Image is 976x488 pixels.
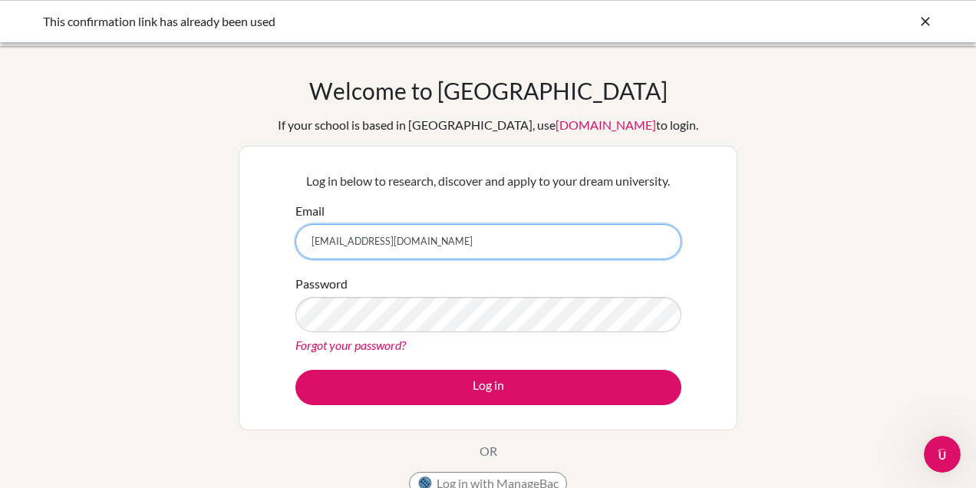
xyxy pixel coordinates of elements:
a: Forgot your password? [295,338,406,352]
iframe: Intercom live chat [924,436,961,473]
div: If your school is based in [GEOGRAPHIC_DATA], use to login. [278,116,698,134]
h1: Welcome to [GEOGRAPHIC_DATA] [309,77,668,104]
a: [DOMAIN_NAME] [556,117,656,132]
div: This confirmation link has already been used [43,12,703,31]
label: Email [295,202,325,220]
label: Password [295,275,348,293]
p: Log in below to research, discover and apply to your dream university. [295,172,681,190]
p: OR [480,442,497,460]
button: Log in [295,370,681,405]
